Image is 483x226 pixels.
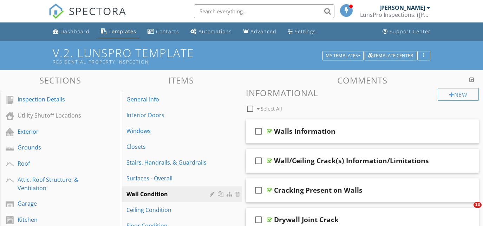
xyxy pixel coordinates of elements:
div: Garage [18,199,87,208]
div: Inspection Details [18,95,87,104]
span: Select All [261,105,282,112]
div: Roof [18,159,87,168]
div: Windows [126,127,212,135]
a: Advanced [240,25,279,38]
span: 10 [474,202,482,208]
h3: Items [121,75,242,85]
i: check_box_outline_blank [253,152,264,169]
h1: V.2. LunsPro Template [53,47,430,65]
div: Walls Information [274,127,335,135]
div: Closets [126,142,212,151]
div: Surfaces - Overall [126,174,212,182]
div: Contacts [156,28,179,35]
iframe: Intercom live chat [459,202,476,219]
div: Advanced [250,28,276,35]
input: Search everything... [194,4,334,18]
div: Grounds [18,143,87,152]
div: New [438,88,479,101]
div: Wall/Ceiling Crack(s) Information/Limitations [274,157,429,165]
h3: Comments [246,75,479,85]
a: Template Center [365,52,416,58]
div: Automations [198,28,232,35]
i: check_box_outline_blank [253,123,264,140]
h3: Informational [246,88,479,98]
a: Automations (Basic) [188,25,235,38]
div: Support Center [390,28,431,35]
div: Dashboard [60,28,90,35]
a: Support Center [380,25,433,38]
a: Templates [98,25,139,38]
div: Kitchen [18,215,87,224]
div: Exterior [18,127,87,136]
div: Wall Condition [126,190,212,198]
div: Drywall Joint Crack [274,215,339,224]
img: The Best Home Inspection Software - Spectora [48,4,64,19]
a: Dashboard [50,25,92,38]
div: Interior Doors [126,111,212,119]
div: Stairs, Handrails, & Guardrails [126,158,212,167]
a: SPECTORA [48,9,126,24]
div: Templates [109,28,136,35]
i: check_box_outline_blank [253,182,264,199]
button: Template Center [365,51,416,61]
div: General Info [126,95,212,104]
div: [PERSON_NAME] [379,4,425,11]
div: My Templates [326,53,360,58]
div: LunsPro Inspections: (Charlotte) [360,11,430,18]
a: Settings [285,25,319,38]
span: SPECTORA [69,4,126,18]
div: Template Center [368,53,413,58]
div: Cracking Present on Walls [274,186,363,194]
div: Attic, Roof Structure, & Ventilation [18,175,87,192]
button: My Templates [322,51,364,61]
div: Residential Property Inspection [53,59,325,65]
div: Settings [295,28,316,35]
div: Ceiling Condition [126,206,212,214]
div: Utility Shutoff Locations [18,111,87,120]
a: Contacts [145,25,182,38]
